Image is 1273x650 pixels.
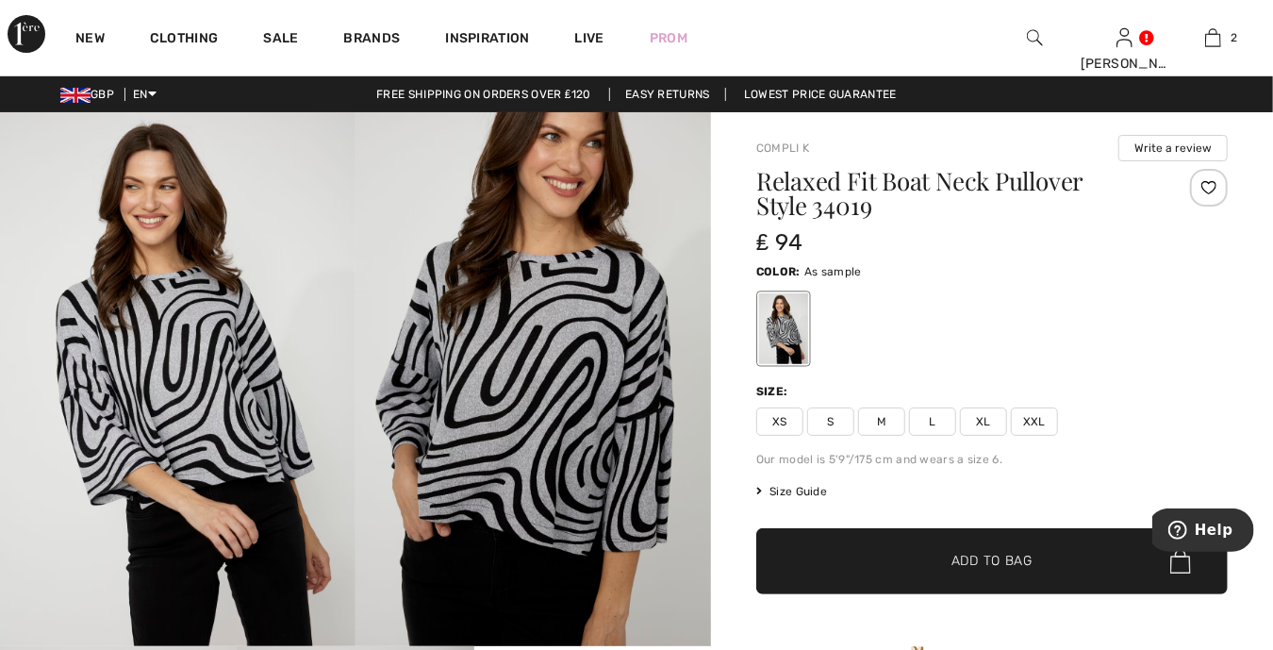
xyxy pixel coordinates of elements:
[60,88,91,103] img: UK Pound
[756,229,803,256] span: ₤ 94
[759,293,808,364] div: As sample
[756,483,827,500] span: Size Guide
[8,15,45,53] img: 1ère Avenue
[807,408,854,436] span: S
[1118,135,1228,161] button: Write a review
[1116,26,1132,49] img: My Info
[361,88,606,101] a: Free shipping on orders over ₤120
[75,30,105,50] a: New
[133,88,157,101] span: EN
[756,169,1149,218] h1: Relaxed Fit Boat Neck Pullover Style 34019
[804,265,862,278] span: As sample
[1205,26,1221,49] img: My Bag
[445,30,529,50] span: Inspiration
[756,383,792,400] div: Size:
[756,451,1228,468] div: Our model is 5'9"/175 cm and wears a size 6.
[756,265,801,278] span: Color:
[909,408,956,436] span: L
[858,408,905,436] span: M
[1170,549,1191,574] img: Bag.svg
[960,408,1007,436] span: XL
[150,30,218,50] a: Clothing
[1170,26,1258,49] a: 2
[951,552,1033,572] span: Add to Bag
[1027,26,1043,49] img: search the website
[344,30,401,50] a: Brands
[729,88,912,101] a: Lowest Price Guarantee
[1011,408,1058,436] span: XXL
[263,30,298,50] a: Sale
[756,528,1228,594] button: Add to Bag
[650,28,687,48] a: Prom
[575,28,604,48] a: Live
[756,142,809,155] a: Compli K
[355,112,711,646] img: Relaxed Fit Boat Neck Pullover Style 34019. 2
[60,88,122,101] span: GBP
[609,88,726,101] a: Easy Returns
[1081,54,1168,74] div: [PERSON_NAME]
[756,408,803,436] span: XS
[1152,508,1254,556] iframe: Opens a widget where you can find more information
[1231,29,1237,46] span: 2
[1116,28,1132,46] a: Sign In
